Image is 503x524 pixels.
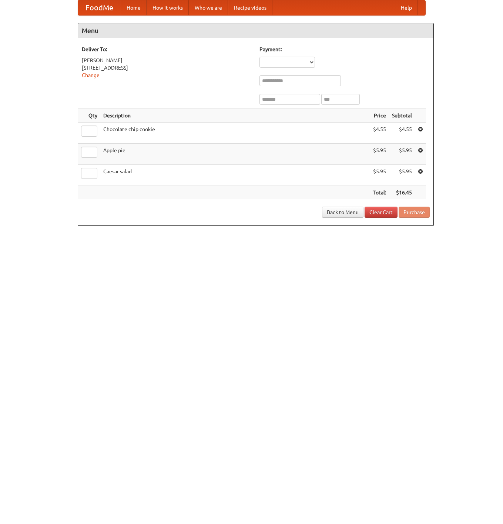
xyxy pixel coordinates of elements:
[365,207,398,218] a: Clear Cart
[389,123,415,144] td: $4.55
[147,0,189,15] a: How it works
[78,109,100,123] th: Qty
[228,0,272,15] a: Recipe videos
[82,64,252,71] div: [STREET_ADDRESS]
[389,165,415,186] td: $5.95
[370,144,389,165] td: $5.95
[121,0,147,15] a: Home
[370,186,389,200] th: Total:
[389,186,415,200] th: $16.45
[322,207,363,218] a: Back to Menu
[82,57,252,64] div: [PERSON_NAME]
[389,144,415,165] td: $5.95
[100,144,370,165] td: Apple pie
[389,109,415,123] th: Subtotal
[399,207,430,218] button: Purchase
[82,46,252,53] h5: Deliver To:
[100,123,370,144] td: Chocolate chip cookie
[259,46,430,53] h5: Payment:
[100,109,370,123] th: Description
[78,23,433,38] h4: Menu
[100,165,370,186] td: Caesar salad
[395,0,418,15] a: Help
[82,72,100,78] a: Change
[370,109,389,123] th: Price
[370,165,389,186] td: $5.95
[189,0,228,15] a: Who we are
[370,123,389,144] td: $4.55
[78,0,121,15] a: FoodMe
